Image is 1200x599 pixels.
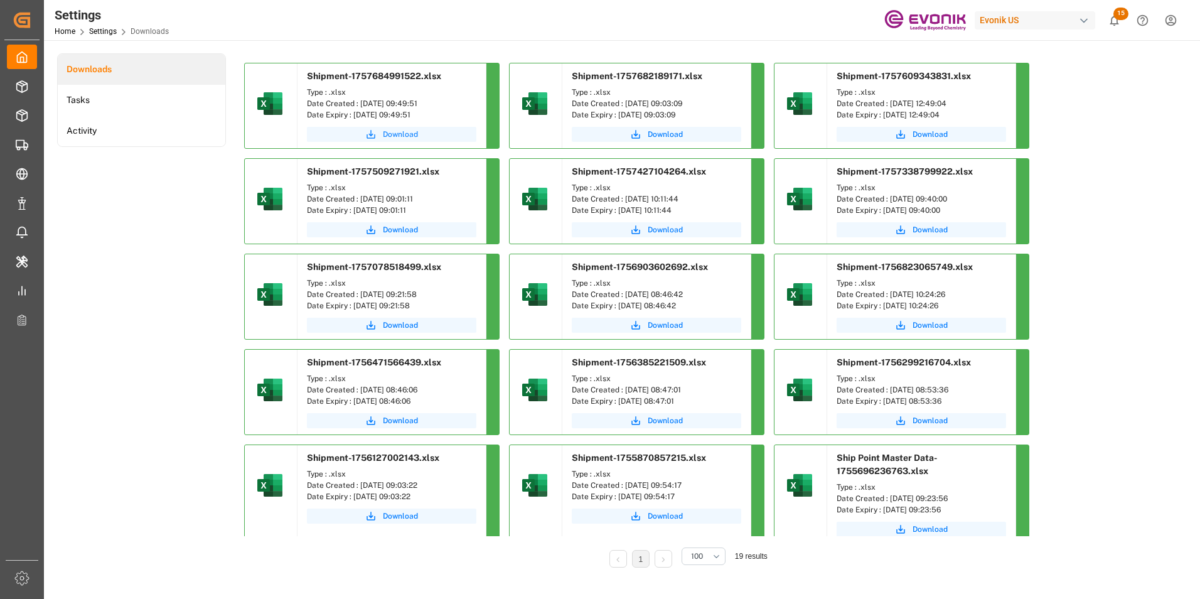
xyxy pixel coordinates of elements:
[307,127,476,142] button: Download
[307,300,476,311] div: Date Expiry : [DATE] 09:21:58
[837,127,1006,142] a: Download
[572,166,706,176] span: Shipment-1757427104264.xlsx
[572,109,741,121] div: Date Expiry : [DATE] 09:03:09
[520,470,550,500] img: microsoft-excel-2019--v1.png
[837,300,1006,311] div: Date Expiry : [DATE] 10:24:26
[572,127,741,142] a: Download
[307,98,476,109] div: Date Created : [DATE] 09:49:51
[55,27,75,36] a: Home
[307,87,476,98] div: Type : .xlsx
[572,491,741,502] div: Date Expiry : [DATE] 09:54:17
[307,222,476,237] a: Download
[58,116,225,146] a: Activity
[837,289,1006,300] div: Date Created : [DATE] 10:24:26
[307,109,476,121] div: Date Expiry : [DATE] 09:49:51
[307,262,441,272] span: Shipment-1757078518499.xlsx
[572,87,741,98] div: Type : .xlsx
[913,320,948,331] span: Download
[307,289,476,300] div: Date Created : [DATE] 09:21:58
[785,184,815,214] img: microsoft-excel-2019--v1.png
[255,184,285,214] img: microsoft-excel-2019--v1.png
[913,415,948,426] span: Download
[837,396,1006,407] div: Date Expiry : [DATE] 08:53:36
[520,89,550,119] img: microsoft-excel-2019--v1.png
[837,453,938,476] span: Ship Point Master Data-1755696236763.xlsx
[307,480,476,491] div: Date Created : [DATE] 09:03:22
[58,85,225,116] a: Tasks
[307,182,476,193] div: Type : .xlsx
[837,504,1006,515] div: Date Expiry : [DATE] 09:23:56
[975,11,1095,30] div: Evonik US
[837,205,1006,216] div: Date Expiry : [DATE] 09:40:00
[383,510,418,522] span: Download
[913,224,948,235] span: Download
[837,482,1006,493] div: Type : .xlsx
[307,509,476,524] button: Download
[307,396,476,407] div: Date Expiry : [DATE] 08:46:06
[837,222,1006,237] button: Download
[837,109,1006,121] div: Date Expiry : [DATE] 12:49:04
[837,357,971,367] span: Shipment-1756299216704.xlsx
[520,184,550,214] img: microsoft-excel-2019--v1.png
[572,193,741,205] div: Date Created : [DATE] 10:11:44
[572,71,702,81] span: Shipment-1757682189171.xlsx
[572,182,741,193] div: Type : .xlsx
[572,396,741,407] div: Date Expiry : [DATE] 08:47:01
[837,413,1006,428] button: Download
[58,54,225,85] li: Downloads
[55,6,169,24] div: Settings
[572,373,741,384] div: Type : .xlsx
[785,279,815,310] img: microsoft-excel-2019--v1.png
[520,279,550,310] img: microsoft-excel-2019--v1.png
[1100,6,1128,35] button: show 15 new notifications
[307,413,476,428] a: Download
[648,415,683,426] span: Download
[837,262,973,272] span: Shipment-1756823065749.xlsx
[837,278,1006,289] div: Type : .xlsx
[383,320,418,331] span: Download
[572,480,741,491] div: Date Created : [DATE] 09:54:17
[735,552,768,561] span: 19 results
[307,491,476,502] div: Date Expiry : [DATE] 09:03:22
[572,289,741,300] div: Date Created : [DATE] 08:46:42
[648,320,683,331] span: Download
[572,98,741,109] div: Date Created : [DATE] 09:03:09
[837,98,1006,109] div: Date Created : [DATE] 12:49:04
[638,555,643,564] a: 1
[307,384,476,396] div: Date Created : [DATE] 08:46:06
[572,222,741,237] button: Download
[383,415,418,426] span: Download
[572,318,741,333] button: Download
[785,89,815,119] img: microsoft-excel-2019--v1.png
[572,413,741,428] button: Download
[913,524,948,535] span: Download
[632,550,650,568] li: 1
[307,357,441,367] span: Shipment-1756471566439.xlsx
[975,8,1100,32] button: Evonik US
[837,318,1006,333] button: Download
[307,373,476,384] div: Type : .xlsx
[572,300,741,311] div: Date Expiry : [DATE] 08:46:42
[837,87,1006,98] div: Type : .xlsx
[648,510,683,522] span: Download
[837,193,1006,205] div: Date Created : [DATE] 09:40:00
[255,470,285,500] img: microsoft-excel-2019--v1.png
[913,129,948,140] span: Download
[884,9,966,31] img: Evonik-brand-mark-Deep-Purple-RGB.jpeg_1700498283.jpeg
[572,384,741,396] div: Date Created : [DATE] 08:47:01
[307,205,476,216] div: Date Expiry : [DATE] 09:01:11
[383,224,418,235] span: Download
[785,470,815,500] img: microsoft-excel-2019--v1.png
[572,509,741,524] button: Download
[682,548,726,565] button: open menu
[255,375,285,405] img: microsoft-excel-2019--v1.png
[785,375,815,405] img: microsoft-excel-2019--v1.png
[1113,8,1128,20] span: 15
[837,522,1006,537] button: Download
